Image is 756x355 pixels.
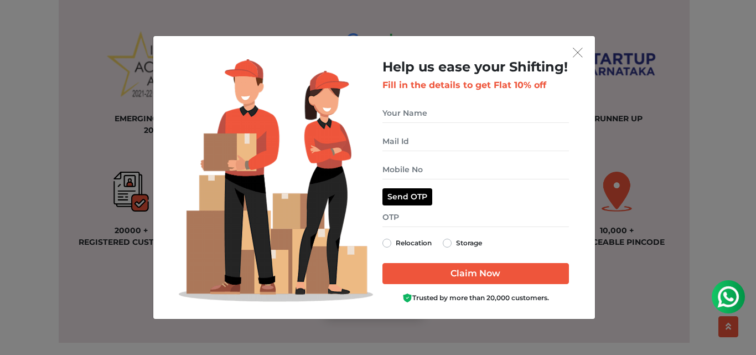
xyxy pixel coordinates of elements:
img: exit [573,48,583,58]
img: Lead Welcome Image [179,59,374,302]
label: Storage [456,236,482,250]
input: Claim Now [382,263,569,284]
h3: Fill in the details to get Flat 10% off [382,80,569,90]
input: Mail Id [382,132,569,151]
input: Mobile No [382,160,569,179]
input: OTP [382,208,569,227]
input: Your Name [382,104,569,123]
h2: Help us ease your Shifting! [382,59,569,75]
button: Send OTP [382,188,432,205]
img: whatsapp-icon.svg [11,11,33,33]
label: Relocation [396,236,432,250]
img: Boxigo Customer Shield [402,293,412,303]
div: Trusted by more than 20,000 customers. [382,293,569,303]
